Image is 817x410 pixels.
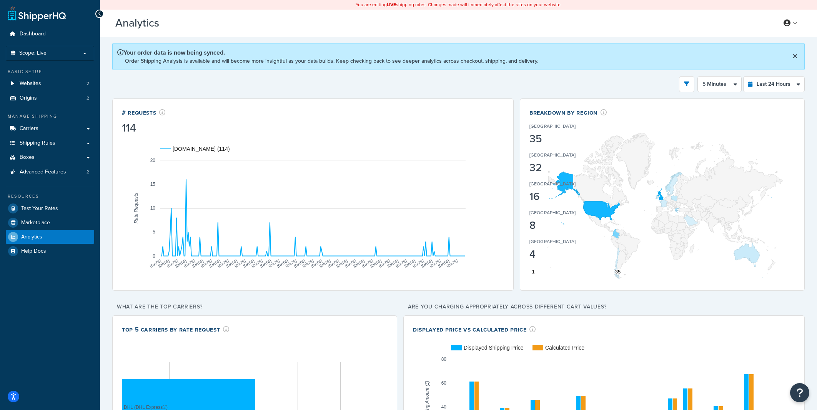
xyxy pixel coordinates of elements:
b: LIVE [387,1,396,8]
text: [DATE] [421,258,433,268]
span: Origins [20,95,37,102]
li: Websites [6,77,94,91]
text: [DATE] [225,258,238,268]
a: Origins2 [6,91,94,105]
text: [DATE] [260,258,272,268]
text: [DATE] [412,258,425,268]
div: Resources [6,193,94,200]
text: [DATE] [285,258,298,268]
p: [GEOGRAPHIC_DATA] [529,152,576,158]
svg: A chart. [122,135,504,281]
text: Rate Requests [133,193,139,223]
p: Order Shipping Analysis is available and will become more insightful as your data builds. Keep ch... [125,57,538,65]
text: 10 [150,205,156,211]
div: 8 [529,220,599,231]
p: Your order data is now being synced. [117,48,538,57]
span: Scope: Live [19,50,47,57]
li: Advanced Features [6,165,94,179]
div: Basic Setup [6,68,94,75]
text: [DATE] [327,258,340,268]
text: 35 [615,269,621,275]
p: [GEOGRAPHIC_DATA] [529,123,576,130]
span: Help Docs [21,248,46,255]
text: [DATE] [175,258,187,268]
text: [DATE] [183,258,196,268]
text: 60 [441,380,447,386]
span: Test Your Rates [21,205,58,212]
text: [DATE] [302,258,314,268]
p: What are the top carriers? [112,302,397,312]
a: Test Your Rates [6,202,94,215]
text: [DATE] [200,258,213,268]
a: Marketplace [6,216,94,230]
a: Websites2 [6,77,94,91]
div: 32 [529,162,599,173]
text: Calculated Price [545,345,584,351]
span: Beta [161,20,187,29]
text: [DATE] [242,258,255,268]
div: 16 [529,191,599,202]
text: [DATE] [386,258,399,268]
span: Websites [20,80,41,87]
a: Dashboard [6,27,94,41]
div: # Requests [122,108,166,117]
text: 15 [150,182,156,187]
text: [DATE] [438,258,450,268]
span: Carriers [20,125,38,132]
a: Carriers [6,122,94,136]
button: Open Resource Center [790,383,809,402]
text: Displayed Shipping Price [464,345,524,351]
div: Breakdown by Region [529,108,607,117]
text: [DOMAIN_NAME] (114) [173,146,230,152]
text: 40 [441,404,447,410]
text: [DATE] [208,258,221,268]
a: Help Docs [6,244,94,258]
a: Analytics [6,230,94,244]
text: [DATE] [353,258,365,268]
span: Shipping Rules [20,140,55,147]
span: 2 [87,169,89,175]
span: 2 [87,80,89,87]
li: Origins [6,91,94,105]
p: [GEOGRAPHIC_DATA] [529,238,576,245]
text: [DATE] [191,258,204,268]
a: Shipping Rules [6,136,94,150]
text: [DATE] [446,258,459,268]
span: 2 [87,95,89,102]
text: DHL (DHL Express®) [124,404,168,410]
text: [DATE] [251,258,264,268]
text: [DATE] [293,258,306,268]
span: Marketplace [21,220,50,226]
div: 4 [529,249,599,260]
text: 5 [153,229,155,235]
text: [DATE] [336,258,348,268]
svg: A chart. [529,133,795,279]
div: Displayed Price vs Calculated Price [413,325,536,334]
a: Advanced Features2 [6,165,94,179]
div: 35 [529,133,599,144]
text: 0 [153,253,155,258]
text: 80 [441,356,447,362]
text: 1 [532,269,534,275]
text: [DATE] [158,258,170,268]
text: [DATE] [276,258,289,268]
span: Advanced Features [20,169,66,175]
text: [DATE] [344,258,357,268]
text: [DATE] [319,258,331,268]
p: Are you charging appropriately across different cart values? [403,302,805,312]
text: [DATE] [361,258,374,268]
a: Boxes [6,150,94,165]
text: [DATE] [369,258,382,268]
h3: Analytics [115,17,767,29]
div: 114 [122,123,166,133]
text: [DATE] [268,258,281,268]
text: [DATE] [310,258,323,268]
div: Top 5 Carriers by Rate Request [122,325,230,334]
